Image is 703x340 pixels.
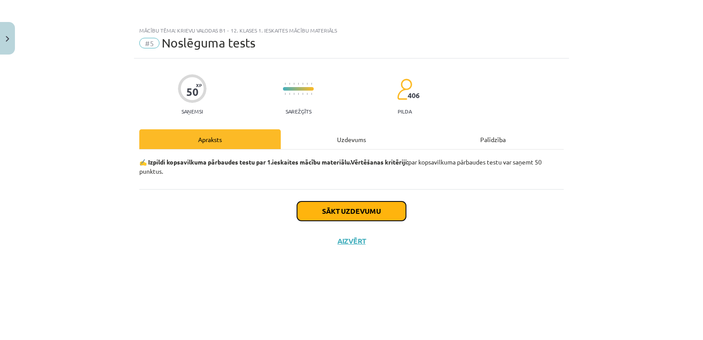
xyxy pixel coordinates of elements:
img: icon-short-line-57e1e144782c952c97e751825c79c345078a6d821885a25fce030b3d8c18986b.svg [307,83,308,85]
div: Mācību tēma: Krievu valodas b1 - 12. klases 1. ieskaites mācību materiāls [139,27,564,33]
img: icon-short-line-57e1e144782c952c97e751825c79c345078a6d821885a25fce030b3d8c18986b.svg [285,83,286,85]
span: #5 [139,38,159,48]
b: ✍️ Izpildi kopsavilkuma pārbaudes testu par 1.ieskaites mācību materiālu. [139,158,351,166]
div: 50 [186,86,199,98]
span: XP [196,83,202,88]
img: icon-short-line-57e1e144782c952c97e751825c79c345078a6d821885a25fce030b3d8c18986b.svg [302,83,303,85]
span: 406 [408,91,420,99]
span: Noslēguma tests [162,36,255,50]
img: icon-short-line-57e1e144782c952c97e751825c79c345078a6d821885a25fce030b3d8c18986b.svg [311,83,312,85]
img: icon-short-line-57e1e144782c952c97e751825c79c345078a6d821885a25fce030b3d8c18986b.svg [289,83,290,85]
div: Palīdzība [422,129,564,149]
div: Apraksts [139,129,281,149]
img: icon-short-line-57e1e144782c952c97e751825c79c345078a6d821885a25fce030b3d8c18986b.svg [311,93,312,95]
p: pilda [398,108,412,114]
img: icon-short-line-57e1e144782c952c97e751825c79c345078a6d821885a25fce030b3d8c18986b.svg [298,93,299,95]
img: icon-short-line-57e1e144782c952c97e751825c79c345078a6d821885a25fce030b3d8c18986b.svg [294,93,294,95]
img: icon-short-line-57e1e144782c952c97e751825c79c345078a6d821885a25fce030b3d8c18986b.svg [289,93,290,95]
p: Saņemsi [178,108,207,114]
div: Uzdevums [281,129,422,149]
p: Sarežģīts [286,108,312,114]
img: students-c634bb4e5e11cddfef0936a35e636f08e4e9abd3cc4e673bd6f9a4125e45ecb1.svg [397,78,412,100]
img: icon-close-lesson-0947bae3869378f0d4975bcd49f059093ad1ed9edebbc8119c70593378902aed.svg [6,36,9,42]
img: icon-short-line-57e1e144782c952c97e751825c79c345078a6d821885a25fce030b3d8c18986b.svg [307,93,308,95]
button: Aizvērt [335,237,368,245]
img: icon-short-line-57e1e144782c952c97e751825c79c345078a6d821885a25fce030b3d8c18986b.svg [285,93,286,95]
p: par kopsavilkuma pārbaudes testu var saņemt 50 punktus. [139,157,564,176]
strong: Vērtēšanas kritēriji: [351,158,408,166]
img: icon-short-line-57e1e144782c952c97e751825c79c345078a6d821885a25fce030b3d8c18986b.svg [298,83,299,85]
button: Sākt uzdevumu [297,201,406,221]
img: icon-short-line-57e1e144782c952c97e751825c79c345078a6d821885a25fce030b3d8c18986b.svg [302,93,303,95]
img: icon-short-line-57e1e144782c952c97e751825c79c345078a6d821885a25fce030b3d8c18986b.svg [294,83,294,85]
